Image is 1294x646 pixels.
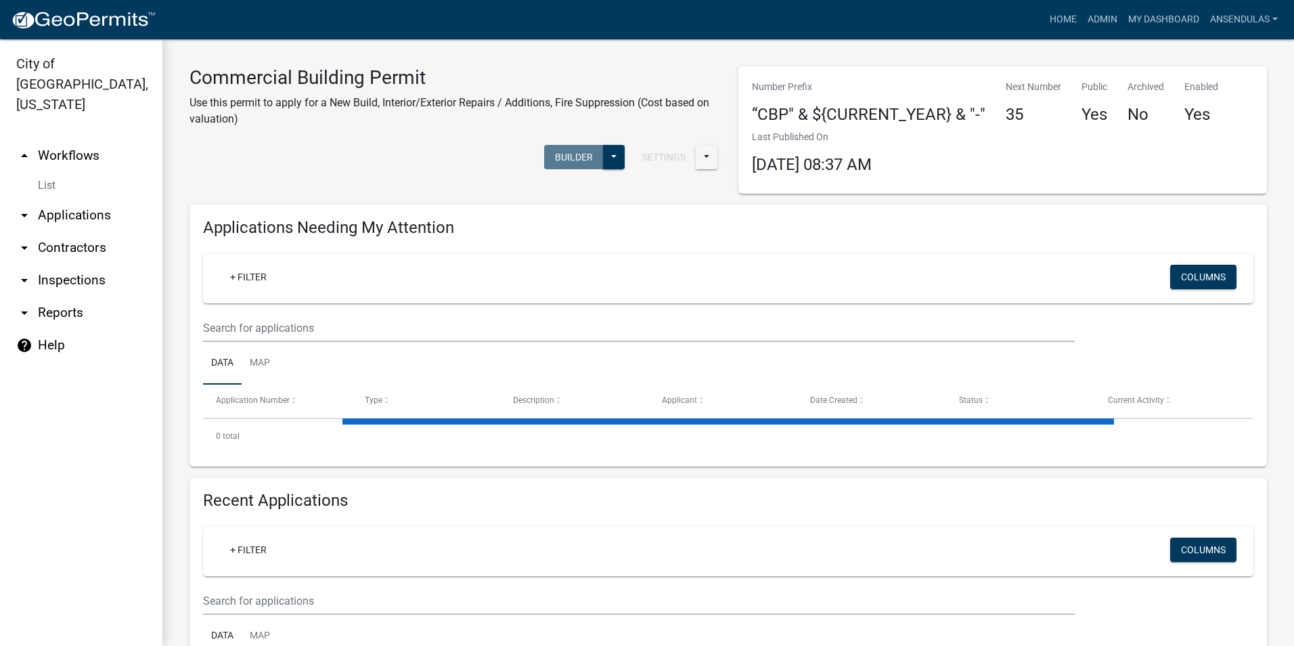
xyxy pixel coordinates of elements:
datatable-header-cell: Current Activity [1094,385,1243,417]
span: [DATE] 08:37 AM [752,155,872,174]
a: ansendulas [1205,7,1283,33]
i: help [16,337,32,353]
span: Status [959,395,983,405]
button: Columns [1170,538,1236,562]
a: Admin [1082,7,1123,33]
i: arrow_drop_down [16,207,32,223]
p: Use this permit to apply for a New Build, Interior/Exterior Repairs / Additions, Fire Suppression... [189,95,718,127]
p: Archived [1128,80,1164,94]
a: + Filter [219,265,277,289]
a: + Filter [219,538,277,562]
h3: Commercial Building Permit [189,66,718,89]
button: Settings [631,145,696,169]
i: arrow_drop_down [16,272,32,288]
p: Next Number [1006,80,1061,94]
input: Search for applications [203,314,1075,342]
p: Last Published On [752,130,872,144]
i: arrow_drop_up [16,148,32,164]
div: 0 total [203,419,1253,453]
datatable-header-cell: Applicant [649,385,798,417]
a: Data [203,342,242,385]
a: Home [1044,7,1082,33]
h4: Applications Needing My Attention [203,218,1253,238]
datatable-header-cell: Status [946,385,1095,417]
datatable-header-cell: Description [500,385,649,417]
h4: Recent Applications [203,491,1253,511]
a: Map [242,342,278,385]
datatable-header-cell: Date Created [797,385,946,417]
i: arrow_drop_down [16,240,32,256]
h4: No [1128,105,1164,125]
h4: 35 [1006,105,1061,125]
h4: “CBP" & ${CURRENT_YEAR} & "-" [752,105,985,125]
h4: Yes [1184,105,1218,125]
datatable-header-cell: Type [352,385,501,417]
p: Public [1081,80,1107,94]
span: Date Created [810,395,857,405]
span: Description [513,395,554,405]
span: Type [365,395,382,405]
span: Application Number [216,395,290,405]
a: My Dashboard [1123,7,1205,33]
span: Applicant [662,395,697,405]
input: Search for applications [203,587,1075,615]
i: arrow_drop_down [16,305,32,321]
p: Enabled [1184,80,1218,94]
h4: Yes [1081,105,1107,125]
span: Current Activity [1108,395,1164,405]
p: Number Prefix [752,80,985,94]
datatable-header-cell: Application Number [203,385,352,417]
button: Columns [1170,265,1236,289]
button: Builder [544,145,604,169]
